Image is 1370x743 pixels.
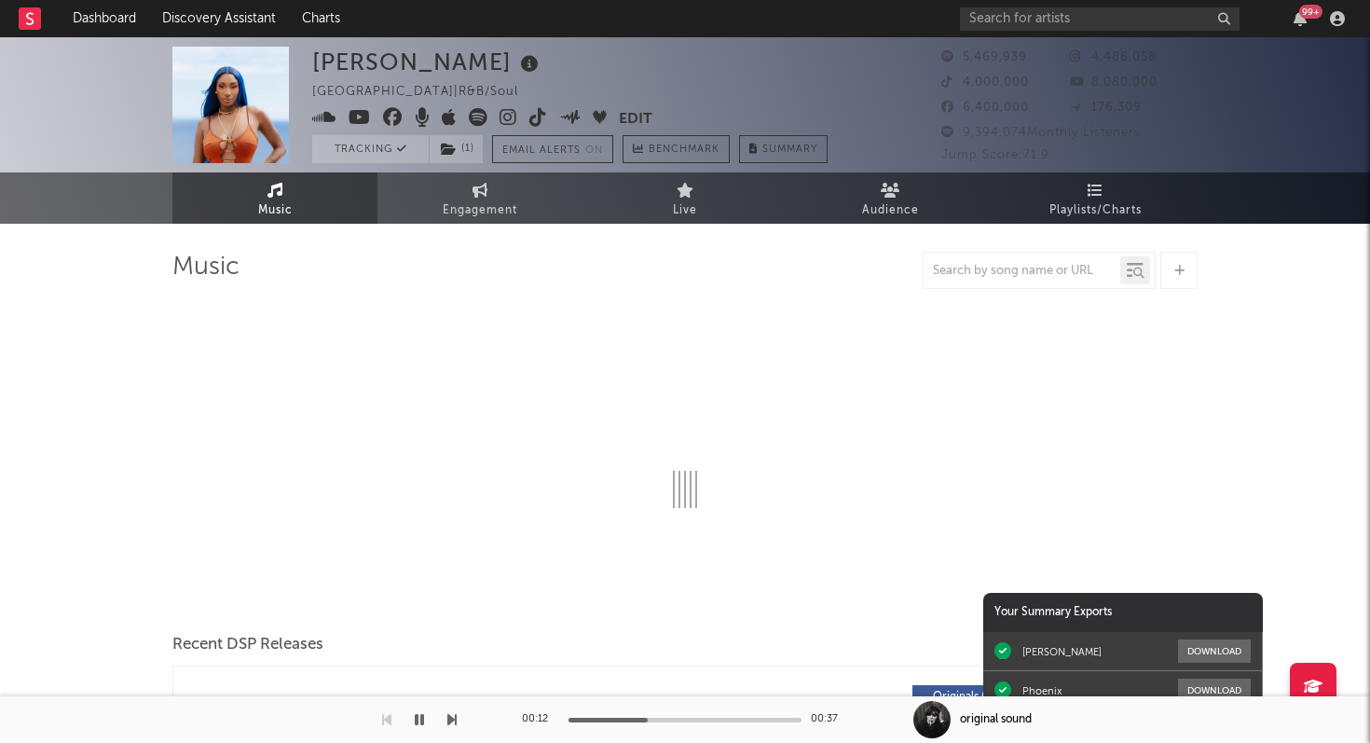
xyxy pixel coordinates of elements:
[429,135,484,163] span: ( 1 )
[1294,11,1307,26] button: 99+
[619,108,652,131] button: Edit
[1022,645,1102,658] div: [PERSON_NAME]
[377,172,582,224] a: Engagement
[430,135,483,163] button: (1)
[623,135,730,163] a: Benchmark
[649,139,719,161] span: Benchmark
[811,709,848,731] div: 00:37
[960,7,1240,31] input: Search for artists
[941,76,1029,89] span: 4,000,000
[941,51,1027,63] span: 5,469,939
[983,593,1263,632] div: Your Summary Exports
[1022,684,1062,697] div: Phoenix
[941,102,1029,114] span: 6,400,000
[924,264,1120,279] input: Search by song name or URL
[312,81,540,103] div: [GEOGRAPHIC_DATA] | R&B/Soul
[993,172,1198,224] a: Playlists/Charts
[788,172,993,224] a: Audience
[443,200,517,222] span: Engagement
[582,172,788,224] a: Live
[312,135,429,163] button: Tracking
[522,709,559,731] div: 00:12
[258,200,293,222] span: Music
[1049,200,1142,222] span: Playlists/Charts
[312,47,543,77] div: [PERSON_NAME]
[1070,51,1157,63] span: 4,486,058
[172,634,323,656] span: Recent DSP Releases
[585,145,603,156] em: On
[1178,640,1251,663] button: Download
[762,144,817,155] span: Summary
[492,135,613,163] button: Email AlertsOn
[960,711,1032,728] div: original sound
[941,149,1049,161] span: Jump Score: 71.9
[912,685,1038,709] button: Originals(94)
[925,692,1010,703] span: Originals ( 94 )
[739,135,828,163] button: Summary
[862,200,919,222] span: Audience
[1070,76,1158,89] span: 8,080,000
[1178,679,1251,702] button: Download
[1299,5,1322,19] div: 99 +
[1070,102,1142,114] span: 176,309
[673,200,697,222] span: Live
[941,127,1141,139] span: 9,394,074 Monthly Listeners
[172,172,377,224] a: Music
